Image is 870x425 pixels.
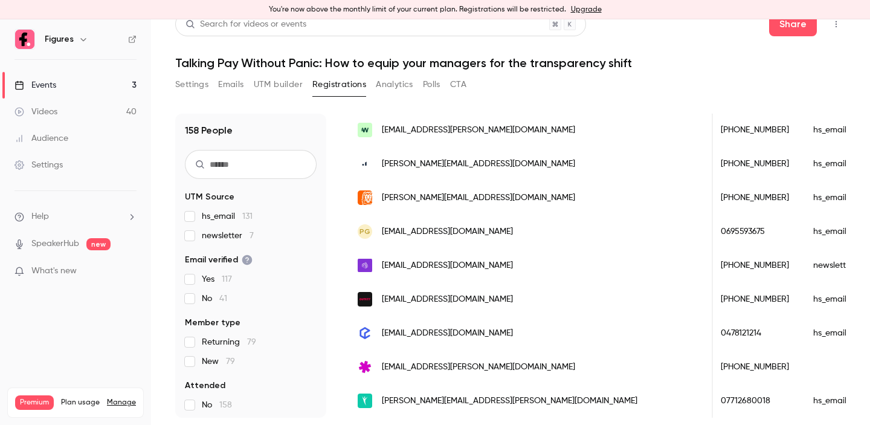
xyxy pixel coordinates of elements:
[358,292,372,307] img: outfit7.com
[382,327,513,340] span: [EMAIL_ADDRESS][DOMAIN_NAME]
[222,275,232,284] span: 117
[709,350,801,384] div: [PHONE_NUMBER]
[107,398,136,407] a: Manage
[358,190,372,205] img: ing.com
[709,147,801,181] div: [PHONE_NUMBER]
[382,225,513,238] span: [EMAIL_ADDRESS][DOMAIN_NAME]
[358,157,372,171] img: inne.io
[709,113,801,147] div: [PHONE_NUMBER]
[219,401,232,409] span: 158
[709,384,801,418] div: 07712680018
[358,123,372,137] img: wirexapp.com
[202,230,254,242] span: newsletter
[31,210,49,223] span: Help
[250,232,254,240] span: 7
[358,360,372,374] img: ding.com
[219,294,227,303] span: 41
[571,5,602,15] a: Upgrade
[709,282,801,316] div: [PHONE_NUMBER]
[86,238,111,250] span: new
[709,248,801,282] div: [PHONE_NUMBER]
[358,258,372,273] img: apartmentlist.com
[382,192,575,204] span: [PERSON_NAME][EMAIL_ADDRESS][DOMAIN_NAME]
[450,75,466,94] button: CTA
[185,254,253,266] span: Email verified
[254,75,303,94] button: UTM builder
[202,336,256,348] span: Returning
[185,317,240,329] span: Member type
[709,316,801,350] div: 0478121214
[202,210,253,222] span: hs_email
[247,338,256,346] span: 79
[175,75,208,94] button: Settings
[185,123,233,138] h1: 158 People
[14,210,137,223] li: help-dropdown-opener
[218,75,243,94] button: Emails
[122,266,137,277] iframe: Noticeable Trigger
[423,75,440,94] button: Polls
[226,357,235,366] span: 79
[14,132,68,144] div: Audience
[376,75,413,94] button: Analytics
[202,399,232,411] span: No
[15,30,34,49] img: Figures
[242,212,253,221] span: 131
[31,238,79,250] a: SpeakerHub
[382,361,575,374] span: [EMAIL_ADDRESS][PERSON_NAME][DOMAIN_NAME]
[15,395,54,410] span: Premium
[185,191,234,203] span: UTM Source
[382,158,575,170] span: [PERSON_NAME][EMAIL_ADDRESS][DOMAIN_NAME]
[45,33,74,45] h6: Figures
[14,159,63,171] div: Settings
[709,181,801,215] div: [PHONE_NUMBER]
[382,124,575,137] span: [EMAIL_ADDRESS][PERSON_NAME][DOMAIN_NAME]
[202,293,227,305] span: No
[31,265,77,277] span: What's new
[358,326,372,340] img: bluesquarehub.com
[382,259,513,272] span: [EMAIL_ADDRESS][DOMAIN_NAME]
[382,395,637,407] span: [PERSON_NAME][EMAIL_ADDRESS][PERSON_NAME][DOMAIN_NAME]
[769,12,817,36] button: Share
[185,18,306,31] div: Search for videos or events
[358,394,372,408] img: oviva.com
[175,56,846,70] h1: Talking Pay Without Panic: How to equip your managers for the transparency shift
[185,380,225,392] span: Attended
[312,75,366,94] button: Registrations
[202,355,235,368] span: New
[709,215,801,248] div: 0695593675
[202,273,232,285] span: Yes
[14,79,56,91] div: Events
[382,293,513,306] span: [EMAIL_ADDRESS][DOMAIN_NAME]
[359,226,370,237] span: PG
[61,398,100,407] span: Plan usage
[14,106,57,118] div: Videos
